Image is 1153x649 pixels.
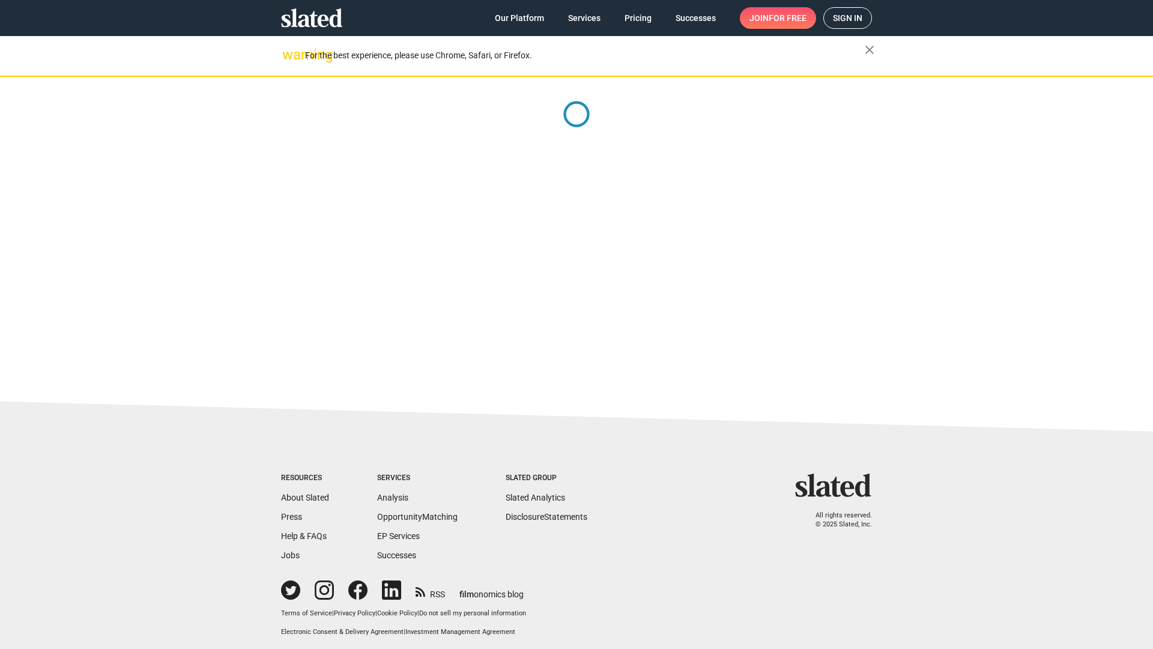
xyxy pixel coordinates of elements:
[281,628,404,636] a: Electronic Consent & Delivery Agreement
[459,579,524,600] a: filmonomics blog
[803,511,872,529] p: All rights reserved. © 2025 Slated, Inc.
[377,493,408,502] a: Analysis
[416,582,445,600] a: RSS
[281,531,327,541] a: Help & FAQs
[377,609,417,617] a: Cookie Policy
[377,474,458,483] div: Services
[375,609,377,617] span: |
[332,609,334,617] span: |
[666,7,725,29] a: Successes
[282,47,297,62] mat-icon: warning
[417,609,419,617] span: |
[862,43,877,57] mat-icon: close
[506,474,587,483] div: Slated Group
[377,550,416,560] a: Successes
[495,7,544,29] span: Our Platform
[676,7,716,29] span: Successes
[506,512,587,522] a: DisclosureStatements
[615,7,661,29] a: Pricing
[419,609,526,618] button: Do not sell my personal information
[405,628,515,636] a: Investment Management Agreement
[281,474,329,483] div: Resources
[377,531,420,541] a: EP Services
[281,550,300,560] a: Jobs
[404,628,405,636] span: |
[625,7,652,29] span: Pricing
[485,7,554,29] a: Our Platform
[281,493,329,502] a: About Slated
[305,47,865,64] div: For the best experience, please use Chrome, Safari, or Firefox.
[749,7,806,29] span: Join
[740,7,816,29] a: Joinfor free
[568,7,601,29] span: Services
[506,493,565,502] a: Slated Analytics
[558,7,610,29] a: Services
[459,590,474,599] span: film
[769,7,806,29] span: for free
[281,609,332,617] a: Terms of Service
[823,7,872,29] a: Sign in
[281,512,302,522] a: Press
[377,512,458,522] a: OpportunityMatching
[334,609,375,617] a: Privacy Policy
[833,8,862,28] span: Sign in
